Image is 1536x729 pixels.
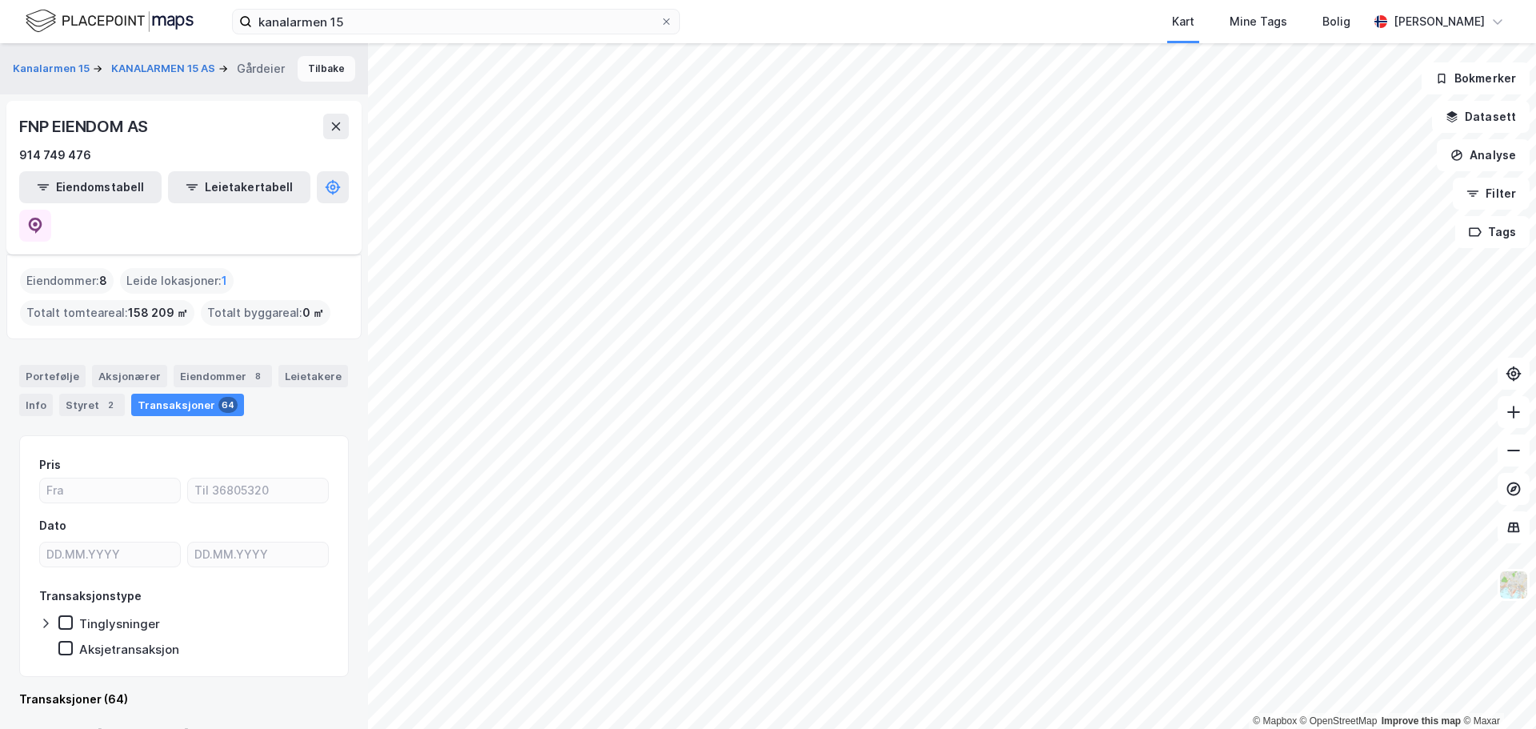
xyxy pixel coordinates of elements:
[40,543,180,567] input: DD.MM.YYYY
[13,61,93,77] button: Kanalarmen 15
[39,516,66,535] div: Dato
[1382,715,1461,727] a: Improve this map
[1253,715,1297,727] a: Mapbox
[302,303,324,322] span: 0 ㎡
[1394,12,1485,31] div: [PERSON_NAME]
[188,543,328,567] input: DD.MM.YYYY
[188,479,328,503] input: Til 36805320
[1453,178,1530,210] button: Filter
[222,271,227,290] span: 1
[39,455,61,475] div: Pris
[92,365,167,387] div: Aksjonærer
[20,268,114,294] div: Eiendommer :
[174,365,272,387] div: Eiendommer
[19,114,151,139] div: FNP EIENDOM AS
[79,642,179,657] div: Aksjetransaksjon
[1300,715,1378,727] a: OpenStreetMap
[26,7,194,35] img: logo.f888ab2527a4732fd821a326f86c7f29.svg
[1455,216,1530,248] button: Tags
[1456,652,1536,729] iframe: Chat Widget
[131,394,244,416] div: Transaksjoner
[218,397,238,413] div: 64
[1322,12,1350,31] div: Bolig
[1456,652,1536,729] div: Kontrollprogram for chat
[19,690,349,709] div: Transaksjoner (64)
[278,365,348,387] div: Leietakere
[40,479,180,503] input: Fra
[1422,62,1530,94] button: Bokmerker
[1432,101,1530,133] button: Datasett
[111,61,218,77] button: KANALARMEN 15 AS
[250,368,266,384] div: 8
[237,59,285,78] div: Gårdeier
[298,56,355,82] button: Tilbake
[99,271,107,290] span: 8
[1498,570,1529,600] img: Z
[1437,139,1530,171] button: Analyse
[1172,12,1194,31] div: Kart
[201,300,330,326] div: Totalt byggareal :
[120,268,234,294] div: Leide lokasjoner :
[1230,12,1287,31] div: Mine Tags
[79,616,160,631] div: Tinglysninger
[19,365,86,387] div: Portefølje
[39,587,142,606] div: Transaksjonstype
[19,171,162,203] button: Eiendomstabell
[20,300,194,326] div: Totalt tomteareal :
[168,171,310,203] button: Leietakertabell
[102,397,118,413] div: 2
[128,303,188,322] span: 158 209 ㎡
[59,394,125,416] div: Styret
[19,146,91,165] div: 914 749 476
[252,10,660,34] input: Søk på adresse, matrikkel, gårdeiere, leietakere eller personer
[19,394,53,416] div: Info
